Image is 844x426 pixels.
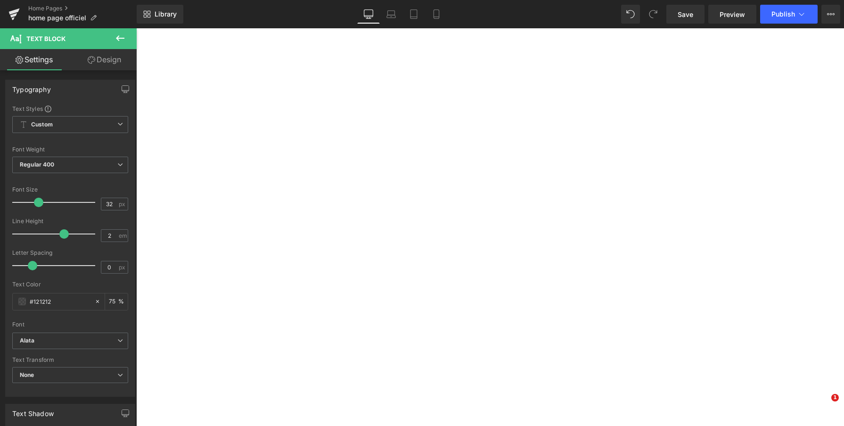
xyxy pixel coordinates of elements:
[12,218,128,225] div: Line Height
[357,5,380,24] a: Desktop
[12,186,128,193] div: Font Size
[20,371,34,378] b: None
[678,9,693,19] span: Save
[821,5,840,24] button: More
[380,5,402,24] a: Laptop
[20,337,34,345] i: Alata
[425,5,448,24] a: Mobile
[26,35,66,42] span: Text Block
[20,161,55,168] b: Regular 400
[30,296,90,307] input: Color
[12,404,54,418] div: Text Shadow
[720,9,745,19] span: Preview
[119,201,127,207] span: px
[12,105,128,112] div: Text Styles
[12,281,128,288] div: Text Color
[12,250,128,256] div: Letter Spacing
[644,5,663,24] button: Redo
[119,264,127,270] span: px
[831,394,839,401] span: 1
[155,10,177,18] span: Library
[119,233,127,239] span: em
[12,146,128,153] div: Font Weight
[12,321,128,328] div: Font
[28,5,137,12] a: Home Pages
[760,5,818,24] button: Publish
[70,49,139,70] a: Design
[12,80,51,93] div: Typography
[621,5,640,24] button: Undo
[105,293,128,310] div: %
[771,10,795,18] span: Publish
[812,394,835,417] iframe: Intercom live chat
[12,357,128,363] div: Text Transform
[137,5,183,24] a: New Library
[31,121,53,129] b: Custom
[708,5,756,24] a: Preview
[402,5,425,24] a: Tablet
[28,14,86,22] span: home page officiel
